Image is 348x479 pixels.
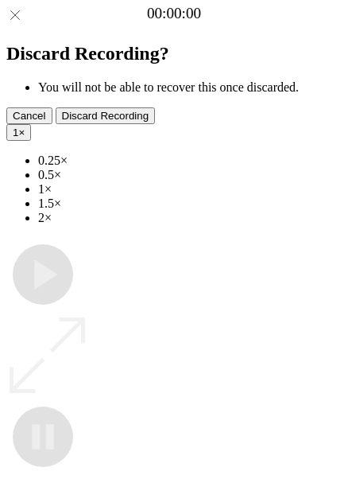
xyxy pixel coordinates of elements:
[38,182,342,197] li: 1×
[38,154,342,168] li: 0.25×
[147,5,201,22] a: 00:00:00
[38,211,342,225] li: 2×
[6,107,52,124] button: Cancel
[56,107,156,124] button: Discard Recording
[38,80,342,95] li: You will not be able to recover this once discarded.
[38,197,342,211] li: 1.5×
[6,124,31,141] button: 1×
[13,127,18,138] span: 1
[6,43,342,64] h2: Discard Recording?
[38,168,342,182] li: 0.5×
